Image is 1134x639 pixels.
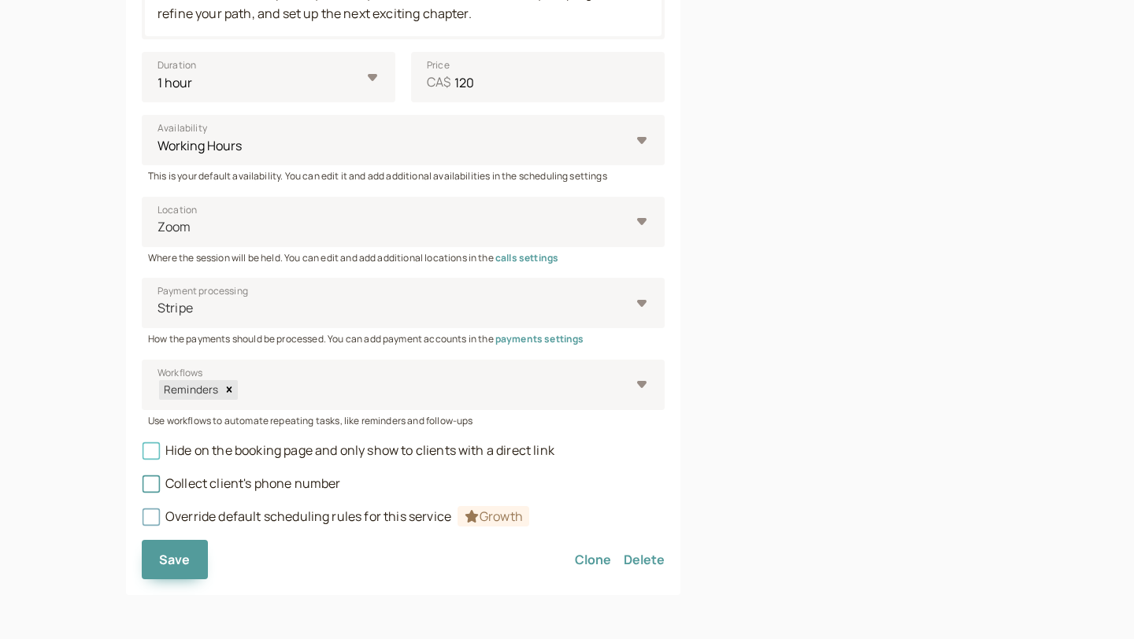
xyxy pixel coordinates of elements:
span: Override default scheduling rules for this service [142,508,529,525]
a: calls settings [495,251,558,264]
input: LocationZoom [156,218,158,236]
div: How the payments should be processed. You can add payment accounts in the [142,328,665,346]
div: This is your default availability. You can edit it and add additional availabilities in the sched... [142,165,665,183]
a: payments settings [495,332,584,345]
select: Availability [142,115,665,165]
span: Duration [157,57,196,73]
span: Payment processing [157,283,248,299]
span: Save [159,551,191,568]
span: Hide on the booking page and only show to clients with a direct link [142,441,554,459]
div: Reminders [159,380,220,400]
span: Price [427,57,450,73]
span: Location [157,202,197,218]
span: CA$ [427,72,450,93]
iframe: Chat Widget [1055,563,1134,639]
input: WorkflowsRemindersRemove Reminders [238,381,240,399]
div: Use workflows to automate repeating tasks, like reminders and follow-ups [142,410,665,428]
button: Delete [624,540,665,579]
select: Duration [142,52,395,102]
span: Growth [458,506,529,526]
span: Availability [157,120,207,136]
a: Growth [458,508,529,525]
div: Where the session will be held. You can edit and add additional locations in the [142,247,665,265]
input: Payment processingStripe [156,299,158,317]
span: Workflows [157,365,202,381]
div: Remove Reminders [220,380,238,400]
span: Collect client's phone number [142,475,341,492]
button: Clone [575,540,611,579]
input: PriceCA$ [411,52,665,102]
button: Save [142,540,208,579]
